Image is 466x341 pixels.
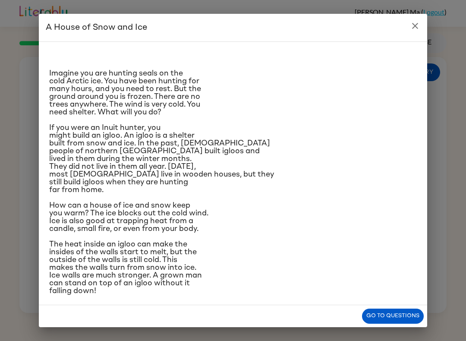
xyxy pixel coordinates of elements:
[49,69,201,116] span: Imagine you are hunting seals on the cold Arctic ice. You have been hunting for many hours, and y...
[362,309,424,324] button: Go to questions
[406,17,424,35] button: close
[49,240,202,295] span: The heat inside an igloo can make the insides of the walls start to melt, but the outside of the ...
[49,124,274,194] span: If you were an Inuit hunter, you might build an igloo. An igloo is a shelter built from snow and ...
[49,202,208,233] span: How can a house of ice and snow keep you warm? The ice blocks out the cold wind. Ice is also good...
[39,14,427,41] h2: A House of Snow and Ice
